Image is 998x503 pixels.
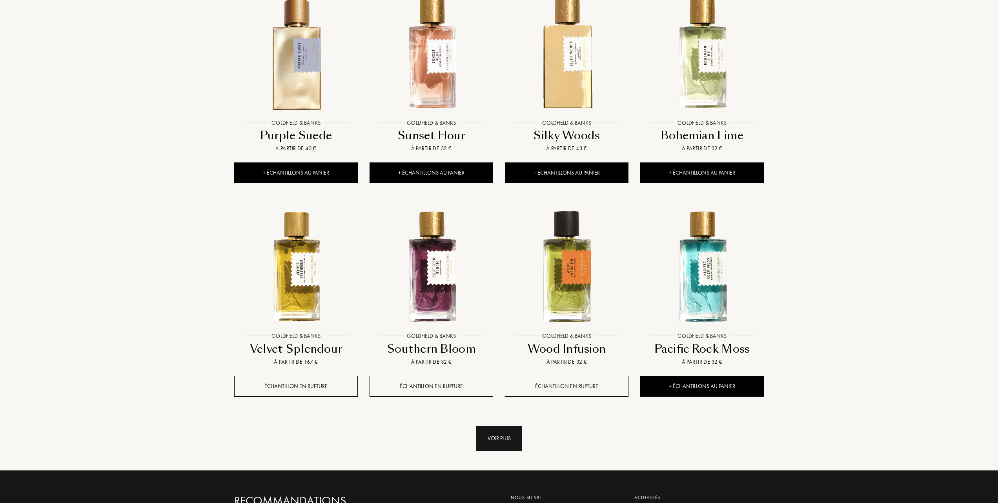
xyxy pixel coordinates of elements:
[234,197,358,376] a: Velvet Splendour Goldfield & BanksGoldfield & BanksVelvet SplendourÀ partir de 167 €
[237,358,355,366] div: À partir de 167 €
[370,206,492,328] img: Southern Bloom Goldfield & Banks
[370,376,493,397] div: Échantillon en rupture
[373,144,490,153] div: À partir de 32 €
[508,358,625,366] div: À partir de 32 €
[370,162,493,183] div: + Échantillons au panier
[634,494,758,501] div: Actualités
[640,197,764,376] a: Pacific Rock Moss Goldfield & BanksGoldfield & BanksPacific Rock MossÀ partir de 32 €
[234,162,358,183] div: + Échantillons au panier
[234,376,358,397] div: Échantillon en rupture
[476,426,522,451] div: Voir plus
[641,206,763,328] img: Pacific Rock Moss Goldfield & Banks
[505,162,628,183] div: + Échantillons au panier
[643,144,761,153] div: À partir de 32 €
[506,206,628,328] img: Wood Infusion Goldfield & Banks
[505,197,628,376] a: Wood Infusion Goldfield & BanksGoldfield & BanksWood InfusionÀ partir de 32 €
[511,494,623,501] div: Nous suivre
[643,358,761,366] div: À partir de 32 €
[370,197,493,376] a: Southern Bloom Goldfield & BanksGoldfield & BanksSouthern BloomÀ partir de 32 €
[508,144,625,153] div: À partir de 43 €
[373,358,490,366] div: À partir de 32 €
[505,376,628,397] div: Échantillon en rupture
[235,206,357,328] img: Velvet Splendour Goldfield & Banks
[237,144,355,153] div: À partir de 43 €
[640,162,764,183] div: + Échantillons au panier
[640,376,764,397] div: + Échantillons au panier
